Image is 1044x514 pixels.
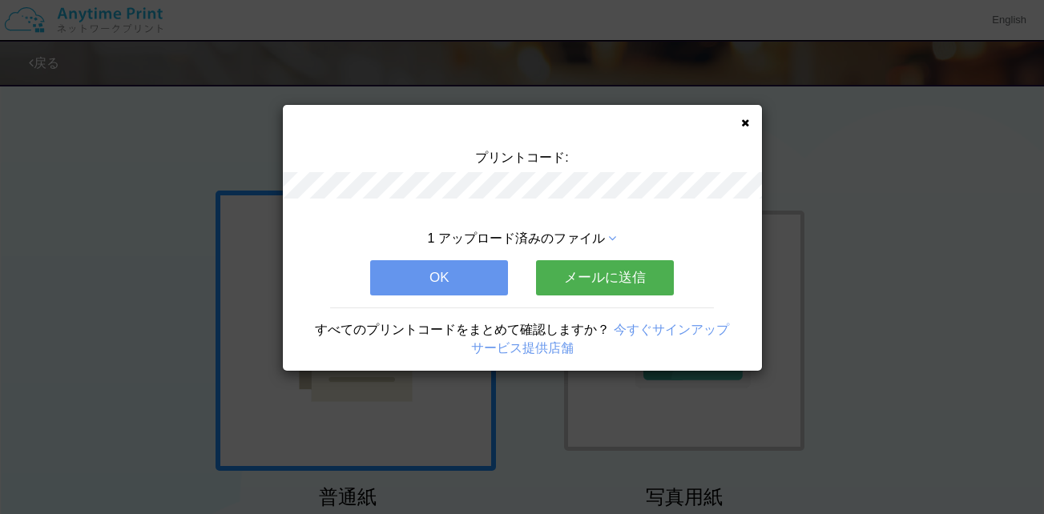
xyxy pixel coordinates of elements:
span: 1 アップロード済みのファイル [428,231,605,245]
button: OK [370,260,508,295]
a: 今すぐサインアップ [614,323,729,336]
button: メールに送信 [536,260,674,295]
a: サービス提供店舗 [471,341,574,355]
span: すべてのプリントコードをまとめて確認しますか？ [315,323,610,336]
span: プリントコード: [475,151,568,164]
